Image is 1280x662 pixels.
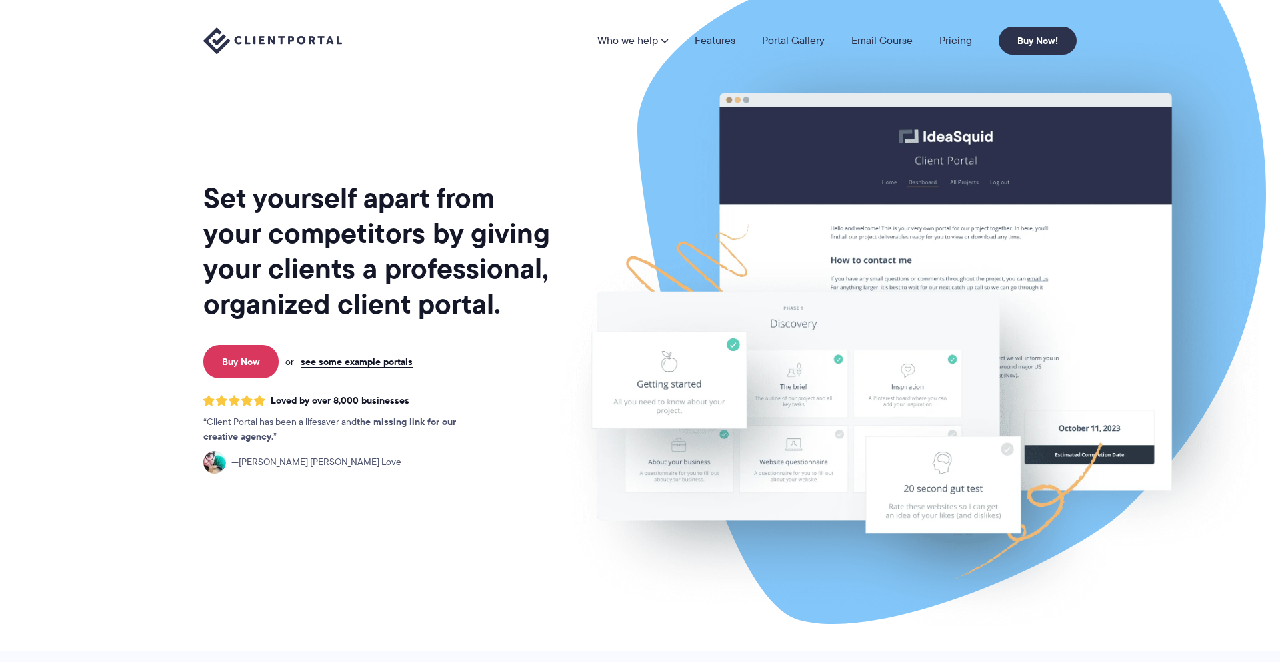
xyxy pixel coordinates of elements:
[597,35,668,46] a: Who we help
[939,35,972,46] a: Pricing
[285,356,294,368] span: or
[301,356,413,368] a: see some example portals
[203,415,483,444] p: Client Portal has been a lifesaver and .
[271,395,409,406] span: Loved by over 8,000 businesses
[203,345,279,378] a: Buy Now
[203,180,553,322] h1: Set yourself apart from your competitors by giving your clients a professional, organized client ...
[695,35,735,46] a: Features
[762,35,825,46] a: Portal Gallery
[851,35,913,46] a: Email Course
[203,414,456,444] strong: the missing link for our creative agency
[231,455,401,470] span: [PERSON_NAME] [PERSON_NAME] Love
[999,27,1077,55] a: Buy Now!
